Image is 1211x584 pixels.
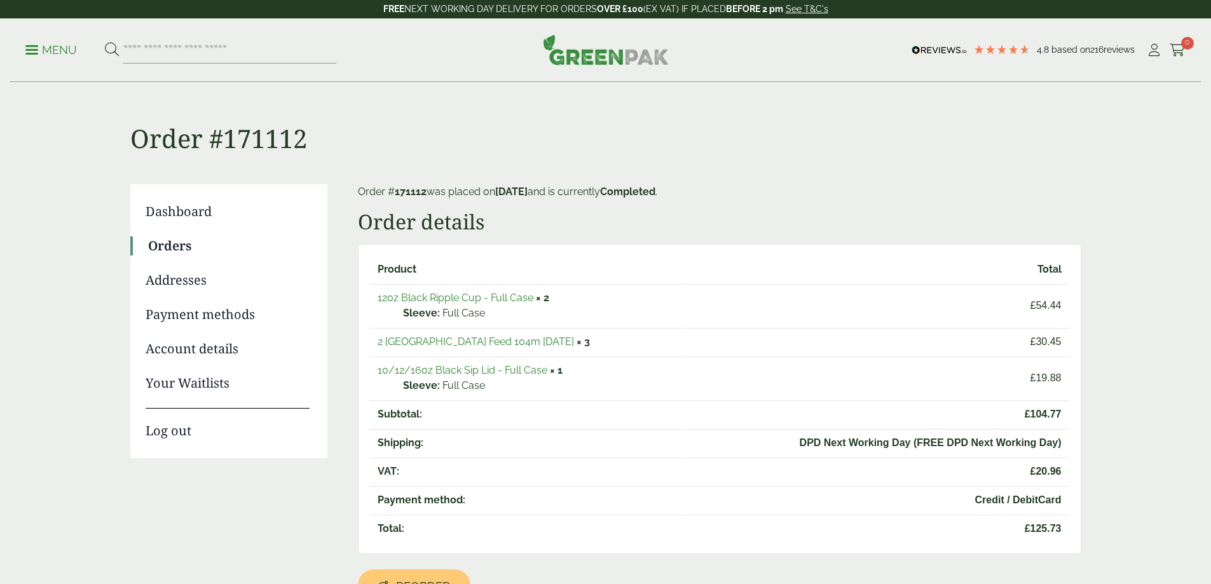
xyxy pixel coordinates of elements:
a: Your Waitlists [146,374,310,393]
strong: × 2 [536,292,549,304]
span: £ [1025,409,1030,419]
strong: OVER £100 [597,4,643,14]
a: Payment methods [146,305,310,324]
span: 0 [1181,37,1194,50]
p: Order # was placed on and is currently . [358,184,1081,200]
a: Dashboard [146,202,310,221]
p: Menu [25,43,77,58]
span: reviews [1104,44,1135,55]
strong: Sleeve: [403,378,440,393]
span: 20.96 [694,464,1062,479]
span: 216 [1090,44,1104,55]
h2: Order details [358,210,1081,234]
th: Total [686,256,1069,283]
img: GreenPak Supplies [543,34,669,65]
p: Full Case [403,306,677,321]
p: Full Case [403,378,677,393]
mark: Completed [600,186,655,198]
mark: [DATE] [495,186,528,198]
a: See T&C's [786,4,828,14]
strong: × 3 [577,336,590,348]
span: £ [1030,336,1036,347]
th: VAT: [370,458,685,485]
span: £ [1030,372,1036,383]
th: Total: [370,515,685,542]
a: Menu [25,43,77,55]
a: 2 [GEOGRAPHIC_DATA] Feed 104m [DATE] [378,336,574,348]
th: Payment method: [370,486,685,513]
i: My Account [1146,44,1162,57]
th: Subtotal: [370,400,685,428]
span: Based on [1051,44,1090,55]
span: £ [1030,466,1036,477]
span: 125.73 [694,521,1062,536]
th: Shipping: [370,429,685,456]
strong: BEFORE 2 pm [726,4,783,14]
span: 4.8 [1037,44,1051,55]
div: 4.79 Stars [973,44,1030,55]
bdi: 54.44 [1030,300,1062,311]
strong: FREE [383,4,404,14]
bdi: 30.45 [1030,336,1062,347]
i: Cart [1170,44,1186,57]
h1: Order #171112 [130,83,1081,154]
a: Addresses [146,271,310,290]
strong: × 1 [550,364,563,376]
td: DPD Next Working Day (FREE DPD Next Working Day) [686,429,1069,456]
mark: 171112 [395,186,427,198]
th: Product [370,256,685,283]
a: 12oz Black Ripple Cup - Full Case [378,292,533,304]
bdi: 19.88 [1030,372,1062,383]
a: Orders [148,236,310,255]
td: Credit / DebitCard [686,486,1069,513]
span: £ [1025,523,1030,534]
a: Account details [146,339,310,358]
a: Log out [146,408,310,440]
strong: Sleeve: [403,306,440,321]
a: 0 [1170,41,1186,60]
a: 10/12/16oz Black Sip Lid - Full Case [378,364,547,376]
img: REVIEWS.io [912,46,967,55]
span: 104.77 [694,407,1062,422]
span: £ [1030,300,1036,311]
